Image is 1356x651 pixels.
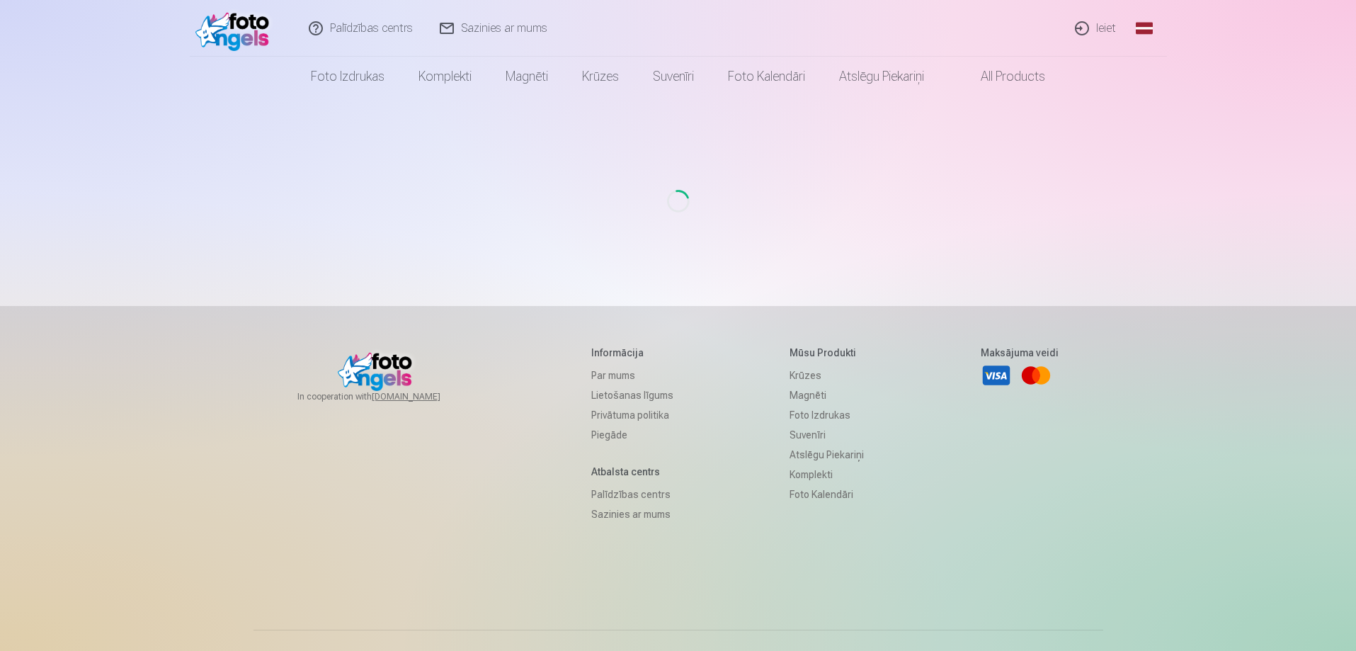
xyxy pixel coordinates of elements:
a: Atslēgu piekariņi [790,445,864,465]
a: Sazinies ar mums [591,504,673,524]
a: Lietošanas līgums [591,385,673,405]
a: Komplekti [790,465,864,485]
a: Atslēgu piekariņi [822,57,941,96]
a: Suvenīri [636,57,711,96]
span: In cooperation with [297,391,474,402]
img: /fa1 [195,6,277,51]
a: Mastercard [1020,360,1052,391]
a: Foto kalendāri [711,57,822,96]
a: All products [941,57,1062,96]
h5: Informācija [591,346,673,360]
a: Par mums [591,366,673,385]
a: Magnēti [489,57,565,96]
a: Krūzes [790,366,864,385]
a: Suvenīri [790,425,864,445]
a: Privātuma politika [591,405,673,425]
a: Magnēti [790,385,864,405]
a: Palīdzības centrs [591,485,673,504]
a: Piegāde [591,425,673,445]
a: Foto izdrukas [294,57,401,96]
a: Foto izdrukas [790,405,864,425]
a: Krūzes [565,57,636,96]
a: Komplekti [401,57,489,96]
a: Foto kalendāri [790,485,864,504]
a: [DOMAIN_NAME] [372,391,474,402]
h5: Maksājuma veidi [981,346,1059,360]
h5: Mūsu produkti [790,346,864,360]
a: Visa [981,360,1012,391]
h5: Atbalsta centrs [591,465,673,479]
